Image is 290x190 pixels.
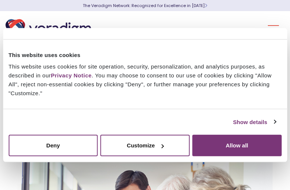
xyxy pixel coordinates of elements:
[233,117,276,126] a: Show details
[51,72,92,79] a: Privacy Notice
[8,50,282,59] div: This website uses cookies
[100,135,190,156] button: Customize
[8,62,282,98] div: This website uses cookies for site operation, security, personalization, and analytics purposes, ...
[83,3,207,9] a: The Veradigm Network: Recognized for Excellence in [DATE]Learn More
[192,135,282,156] button: Allow all
[6,17,94,41] img: Veradigm logo
[268,19,279,39] button: Toggle Navigation Menu
[8,135,98,156] button: Deny
[205,3,207,9] span: Learn More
